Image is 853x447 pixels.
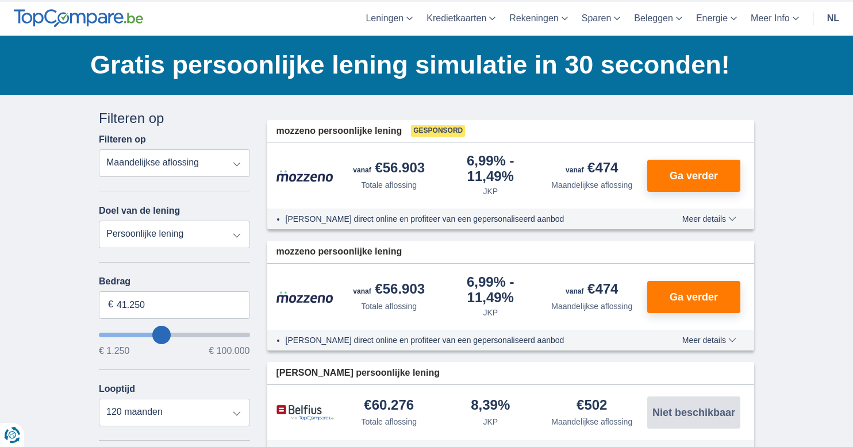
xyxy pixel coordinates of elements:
[471,398,510,414] div: 8,39%
[444,154,537,183] div: 6,99%
[364,398,414,414] div: €60.276
[353,282,425,298] div: €56.903
[566,161,618,177] div: €474
[483,307,498,318] div: JKP
[551,416,632,427] div: Maandelijkse aflossing
[99,134,146,145] label: Filteren op
[90,47,754,83] h1: Gratis persoonlijke lening simulatie in 30 seconden!
[276,169,334,182] img: product.pl.alt Mozzeno
[444,275,537,305] div: 6,99%
[551,300,632,312] div: Maandelijkse aflossing
[577,398,607,414] div: €502
[14,9,143,28] img: TopCompare
[99,109,250,128] div: Filteren op
[361,179,417,191] div: Totale aflossing
[99,333,250,337] input: wantToBorrow
[682,215,736,223] span: Meer details
[411,125,465,137] span: Gesponsord
[483,186,498,197] div: JKP
[502,2,574,36] a: Rekeningen
[353,161,425,177] div: €56.903
[647,281,740,313] button: Ga verder
[276,291,334,303] img: product.pl.alt Mozzeno
[276,245,402,259] span: mozzeno persoonlijke lening
[627,2,689,36] a: Beleggen
[483,416,498,427] div: JKP
[108,298,113,311] span: €
[276,404,334,421] img: product.pl.alt Belfius
[670,292,718,302] span: Ga verder
[652,407,735,418] span: Niet beschikbaar
[647,396,740,429] button: Niet beschikbaar
[99,346,129,356] span: € 1.250
[551,179,632,191] div: Maandelijkse aflossing
[99,276,250,287] label: Bedrag
[99,206,180,216] label: Doel van de lening
[689,2,744,36] a: Energie
[744,2,806,36] a: Meer Info
[276,367,440,380] span: [PERSON_NAME] persoonlijke lening
[682,336,736,344] span: Meer details
[361,416,417,427] div: Totale aflossing
[276,125,402,138] span: mozzeno persoonlijke lening
[361,300,417,312] div: Totale aflossing
[286,334,640,346] li: [PERSON_NAME] direct online en profiteer van een gepersonaliseerd aanbod
[674,214,745,223] button: Meer details
[670,171,718,181] span: Ga verder
[286,213,640,225] li: [PERSON_NAME] direct online en profiteer van een gepersonaliseerd aanbod
[647,160,740,192] button: Ga verder
[566,282,618,298] div: €474
[575,2,628,36] a: Sparen
[820,2,846,36] a: nl
[209,346,249,356] span: € 100.000
[359,2,420,36] a: Leningen
[99,384,135,394] label: Looptijd
[674,336,745,345] button: Meer details
[420,2,502,36] a: Kredietkaarten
